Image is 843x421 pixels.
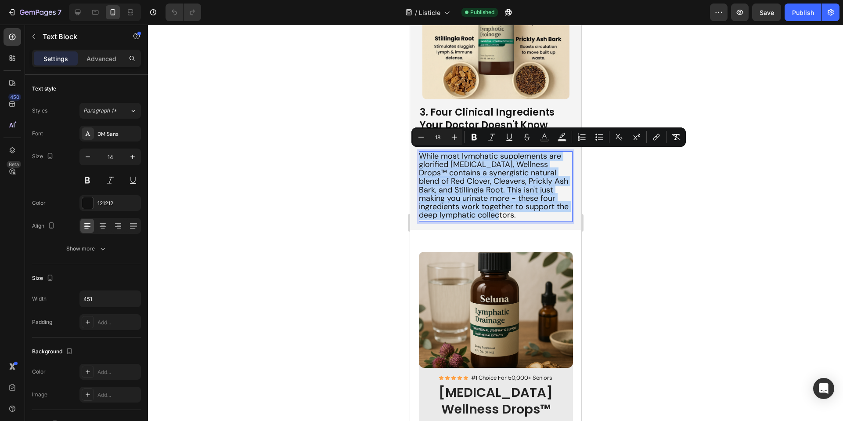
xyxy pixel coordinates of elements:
div: Color [32,199,46,207]
div: Color [32,368,46,376]
button: Paragraph 1* [79,103,141,119]
p: Advanced [86,54,116,63]
div: Size [32,272,55,284]
div: Publish [792,8,814,17]
span: Paragraph 1* [83,107,117,115]
button: Publish [785,4,821,21]
img: gempages_557053236121502498-4cea9149-fd11-4352-83bd-3aaaf73fdc78.png [9,227,163,343]
span: Save [760,9,774,16]
button: 7 [4,4,65,21]
strong: [MEDICAL_DATA] Wellness Drops™ [29,359,143,393]
div: Undo/Redo [166,4,201,21]
div: Beta [7,161,21,168]
div: Add... [97,319,139,327]
div: Align [32,220,57,232]
div: Background [32,346,75,358]
div: Width [32,295,47,303]
div: Add... [97,391,139,399]
div: 450 [8,94,21,101]
div: Text style [32,85,56,93]
div: Styles [32,107,47,115]
div: Image [32,391,47,399]
div: Size [32,151,55,163]
button: Show more [32,241,141,257]
div: Padding [32,318,52,326]
div: Open Intercom Messenger [813,378,834,399]
div: Font [32,130,43,138]
span: / [415,8,417,17]
div: DM Sans [97,130,139,138]
div: Show more [66,244,107,253]
div: Editor contextual toolbar [411,127,686,147]
div: 121212 [97,200,139,207]
span: #1 Choice For 50,000+ Seniors [61,349,142,357]
span: Listicle [419,8,440,17]
input: Auto [80,291,140,307]
p: Text Block [43,31,117,42]
iframe: Design area [410,25,581,421]
p: Settings [43,54,68,63]
p: 7 [58,7,61,18]
button: Save [752,4,781,21]
div: Add... [97,368,139,376]
span: Published [470,8,494,16]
